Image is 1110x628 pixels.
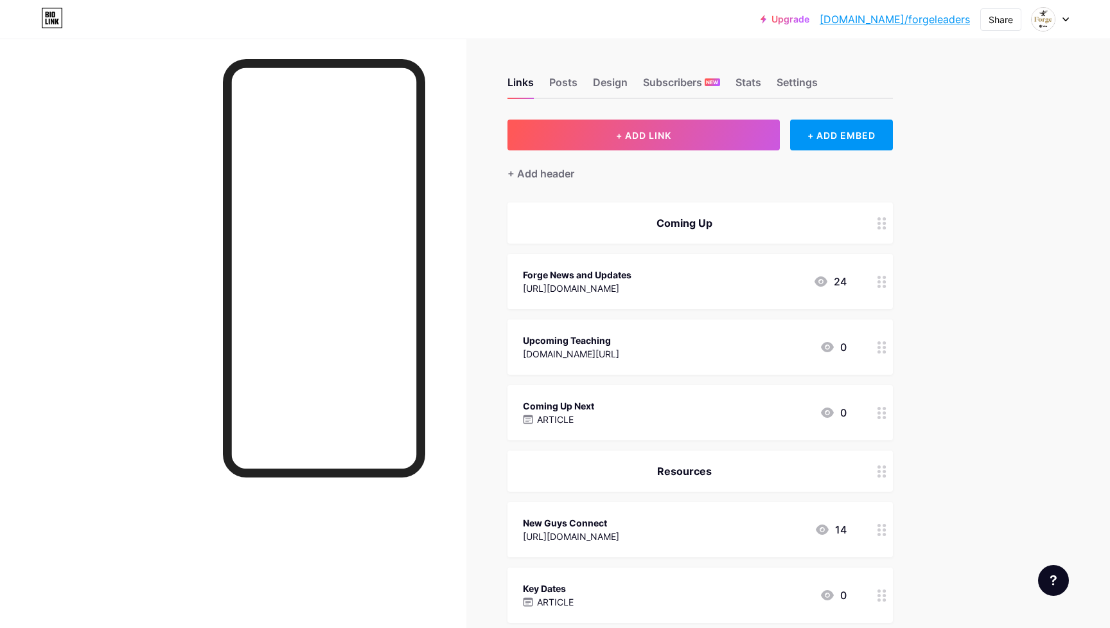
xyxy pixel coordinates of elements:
div: 0 [820,588,847,603]
div: Coming Up [523,215,847,231]
div: [URL][DOMAIN_NAME] [523,530,619,543]
img: forgeleaders [1031,7,1055,31]
div: Posts [549,75,577,98]
button: + ADD LINK [507,120,780,150]
div: [DOMAIN_NAME][URL] [523,347,619,361]
div: [URL][DOMAIN_NAME] [523,282,631,295]
div: 0 [820,339,847,355]
a: [DOMAIN_NAME]/forgeleaders [820,12,970,27]
div: Design [593,75,628,98]
div: Subscribers [643,75,720,98]
div: + Add header [507,166,574,181]
div: Resources [523,463,847,479]
div: 24 [813,274,847,289]
div: Forge News and Updates [523,268,631,282]
div: Links [507,75,534,98]
p: ARTICLE [537,413,574,426]
span: NEW [706,78,718,86]
div: Settings [777,75,818,98]
a: Upgrade [761,14,809,24]
div: 0 [820,405,847,420]
div: Stats [736,75,761,98]
div: Share [989,13,1013,26]
span: + ADD LINK [616,130,671,141]
div: Key Dates [523,582,574,595]
div: Upcoming Teaching [523,334,619,347]
p: ARTICLE [537,595,574,609]
div: New Guys Connect [523,516,619,530]
div: Coming Up Next [523,399,594,413]
div: 14 [815,522,847,537]
div: + ADD EMBED [790,120,892,150]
